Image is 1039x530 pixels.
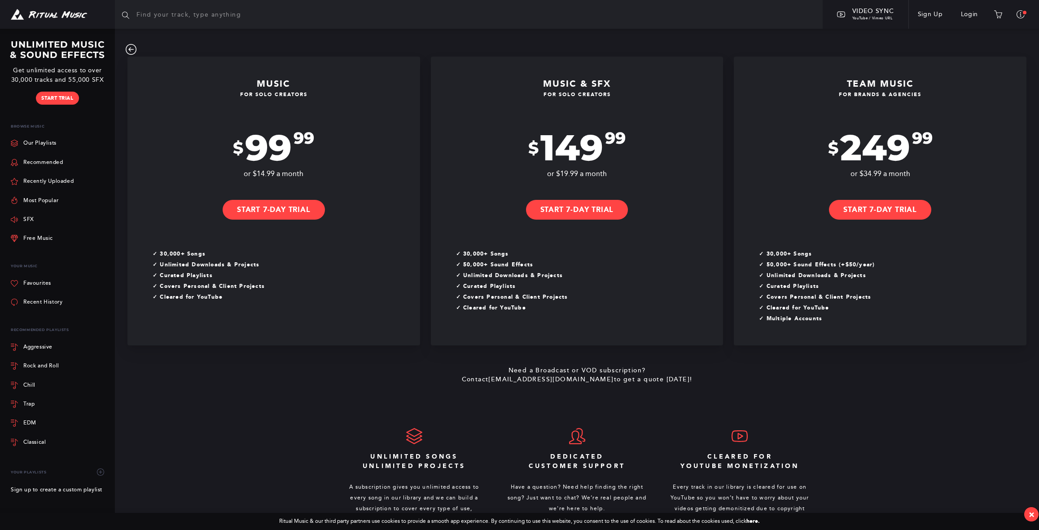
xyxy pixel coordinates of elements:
a: EDM [11,414,108,433]
a: SFX [11,210,34,229]
li: 30,000+ Songs [153,248,413,259]
li: Unlimited Downloads & Projects [759,270,1019,281]
li: Curated Playlists [759,281,1019,291]
div: or $14.99 a month [127,166,420,178]
a: Recently Uploaded [11,172,74,191]
a: Aggressive [11,338,108,357]
h4: Unlimited Songs Unlimited Projects [344,452,485,471]
p: Have a question? Need help finding the right song? Just want to chat? We’re real people and we're... [506,481,648,514]
li: Covers Personal & Client Projects [153,281,413,291]
p: Every track in our library is cleared for use on YouTube so you won’t have to worry about your vi... [669,481,811,525]
a: Sign up to create a custom playlist [11,481,102,499]
div: Ritual Music & our third party partners use cookies to provide a smooth app experience. By contin... [279,518,760,525]
div: Classical [23,440,46,445]
li: 50,000+ Sound Effects (+$50/year) [759,259,1019,270]
a: Free Music [11,229,53,248]
a: Trap [11,395,108,414]
a: Recent History [11,293,62,312]
p: A subscription gives you unlimited access to every song in our library and we can build a subscri... [344,481,485,525]
a: Favourites [11,274,51,293]
a: Login [952,2,987,27]
h4: Team Music [741,71,1019,108]
span: YouTube / Vimeo URL [852,16,893,20]
img: Ritual Music [11,9,87,20]
div: 99 [605,130,626,146]
div: 149 [528,130,603,166]
a: Start 7-Day Trial [829,200,931,220]
p: For Solo Creators [438,89,716,97]
li: Unlimited Downloads & Projects [456,270,716,281]
h4: Cleared for YouTube Monetization [669,452,811,471]
a: Chill [11,375,108,394]
p: Your Music [11,259,108,274]
h4: Music & SFX [438,71,716,108]
a: Recommended [11,153,63,172]
div: 99 [294,130,314,146]
div: Rock and Roll [23,363,59,369]
a: Start Trial [36,92,79,105]
span: $ [528,140,539,156]
div: 99 [233,130,292,166]
p: For Solo Creators [135,89,413,97]
p: Contact to get a quote [DATE]! [122,376,1032,383]
div: or $34.99 a month [734,166,1026,178]
div: 99 [912,130,933,146]
li: 50,000+ Sound Effects [456,259,716,270]
a: Start 7-Day Trial [223,200,325,220]
h4: Dedicated Customer Support [506,452,648,471]
a: Sign Up [909,2,952,27]
p: For Brands & Agencies [741,89,1019,97]
a: Classical [11,433,108,452]
li: Cleared for YouTube [759,302,1019,313]
li: Multiple Accounts [759,313,1019,324]
div: EDM [23,420,36,426]
a: Most Popular [11,191,58,210]
li: Cleared for YouTube [153,291,413,302]
a: [EMAIL_ADDRESS][DOMAIN_NAME] [488,375,614,383]
div: Your Playlists [11,463,108,481]
div: Trap [23,402,35,407]
li: 30,000+ Songs [456,248,716,259]
p: Browse Music [11,119,108,134]
li: Cleared for YouTube [456,302,716,313]
a: Start 7-Day Trial [526,200,628,220]
div: or $19.99 a month [431,166,723,178]
li: 30,000+ Songs [759,248,1019,259]
li: Covers Personal & Client Projects [456,291,716,302]
li: Curated Playlists [456,281,716,291]
div: Chill [23,383,35,388]
span: Video Sync [852,7,894,15]
li: Unlimited Downloads & Projects [153,259,413,270]
div: 249 [828,130,910,166]
li: Covers Personal & Client Projects [759,291,1019,302]
a: Rock and Roll [11,357,108,375]
h3: UNLIMITED MUSIC & SOUND EFFECTS [7,40,108,60]
p: Need a Broadcast or VOD subscription? [122,367,1032,376]
li: Curated Playlists [153,270,413,281]
div: Aggressive [23,344,53,350]
a: here. [746,518,760,524]
div: Recommended Playlists [11,322,108,337]
p: Get unlimited access to over 30,000 tracks and 55,000 SFX [7,66,108,84]
a: Our Playlists [11,134,57,153]
span: $ [828,140,838,156]
span: $ [233,140,243,156]
div: × [1029,509,1035,520]
h4: Music [135,71,413,108]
